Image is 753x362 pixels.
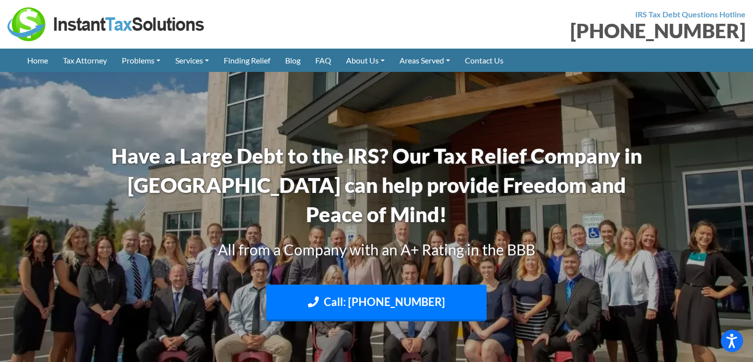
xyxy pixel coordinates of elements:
a: Tax Attorney [55,49,114,72]
a: Services [168,49,216,72]
a: Home [20,49,55,72]
a: About Us [339,49,392,72]
div: [PHONE_NUMBER] [384,21,746,41]
a: FAQ [308,49,339,72]
a: Blog [278,49,308,72]
img: Instant Tax Solutions Logo [7,7,205,41]
strong: IRS Tax Debt Questions Hotline [635,9,746,19]
h1: Have a Large Debt to the IRS? Our Tax Relief Company in [GEOGRAPHIC_DATA] can help provide Freedo... [102,141,652,229]
a: Call: [PHONE_NUMBER] [266,285,487,322]
a: Areas Served [392,49,457,72]
a: Contact Us [457,49,511,72]
h3: All from a Company with an A+ Rating in the BBB [102,239,652,260]
a: Instant Tax Solutions Logo [7,18,205,28]
a: Finding Relief [216,49,278,72]
a: Problems [114,49,168,72]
